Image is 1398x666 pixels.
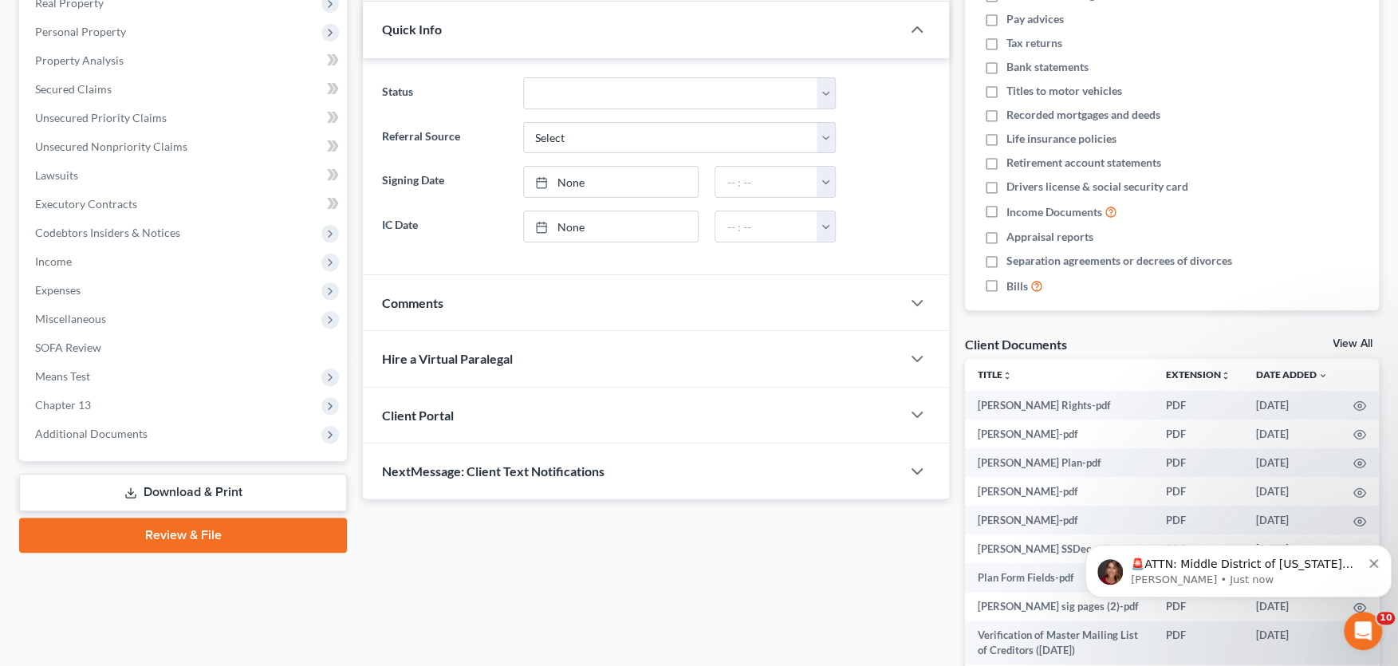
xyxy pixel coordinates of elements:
[19,474,347,511] a: Download & Print
[1153,420,1243,448] td: PDF
[965,621,1153,665] td: Verification of Master Mailing List of Creditors ([DATE])
[382,463,604,479] span: NextMessage: Client Text Notifications
[1079,511,1398,623] iframe: Intercom notifications message
[35,168,78,182] span: Lawsuits
[22,132,347,161] a: Unsecured Nonpriority Claims
[374,166,515,198] label: Signing Date
[1006,11,1064,27] span: Pay advices
[35,140,187,153] span: Unsecured Nonpriority Claims
[524,211,698,242] a: None
[1344,612,1382,650] iframe: Intercom live chat
[35,283,81,297] span: Expenses
[1006,131,1116,147] span: Life insurance policies
[35,82,112,96] span: Secured Claims
[19,518,347,553] a: Review & File
[1243,621,1341,665] td: [DATE]
[1006,179,1188,195] span: Drivers license & social security card
[35,111,167,124] span: Unsecured Priority Claims
[35,341,101,354] span: SOFA Review
[382,351,513,366] span: Hire a Virtual Paralegal
[35,25,126,38] span: Personal Property
[965,448,1153,477] td: [PERSON_NAME] Plan-pdf
[22,161,347,190] a: Lawsuits
[1153,391,1243,420] td: PDF
[35,197,137,211] span: Executory Contracts
[965,336,1067,353] div: Client Documents
[382,22,442,37] span: Quick Info
[524,167,698,197] a: None
[1006,83,1122,99] span: Titles to motor vehicles
[1006,155,1161,171] span: Retirement account statements
[1006,229,1093,245] span: Appraisal reports
[965,477,1153,506] td: [PERSON_NAME]-pdf
[965,593,1153,621] td: [PERSON_NAME] sig pages (2)-pdf
[1243,420,1341,448] td: [DATE]
[22,333,347,362] a: SOFA Review
[382,408,454,423] span: Client Portal
[1153,477,1243,506] td: PDF
[22,104,347,132] a: Unsecured Priority Claims
[382,295,443,310] span: Comments
[35,427,148,440] span: Additional Documents
[35,53,124,67] span: Property Analysis
[965,534,1153,563] td: [PERSON_NAME] SSDec-pdf
[1333,338,1372,349] a: View All
[1006,59,1089,75] span: Bank statements
[35,398,91,412] span: Chapter 13
[374,211,515,242] label: IC Date
[715,211,817,242] input: -- : --
[1243,391,1341,420] td: [DATE]
[22,75,347,104] a: Secured Claims
[1006,278,1028,294] span: Bills
[965,563,1153,592] td: Plan Form Fields-pdf
[1006,107,1160,123] span: Recorded mortgages and deeds
[35,254,72,268] span: Income
[1006,204,1102,220] span: Income Documents
[1006,253,1232,269] span: Separation agreements or decrees of divorces
[1153,621,1243,665] td: PDF
[1166,368,1231,380] a: Extensionunfold_more
[1318,371,1328,380] i: expand_more
[715,167,817,197] input: -- : --
[965,391,1153,420] td: [PERSON_NAME] Rights-pdf
[1221,371,1231,380] i: unfold_more
[1153,448,1243,477] td: PDF
[1243,448,1341,477] td: [DATE]
[1256,368,1328,380] a: Date Added expand_more
[1006,35,1062,51] span: Tax returns
[22,46,347,75] a: Property Analysis
[35,226,180,239] span: Codebtors Insiders & Notices
[374,77,515,109] label: Status
[1002,371,1012,380] i: unfold_more
[35,312,106,325] span: Miscellaneous
[1376,612,1395,625] span: 10
[978,368,1012,380] a: Titleunfold_more
[965,420,1153,448] td: [PERSON_NAME]-pdf
[1243,506,1341,534] td: [DATE]
[1153,506,1243,534] td: PDF
[22,190,347,219] a: Executory Contracts
[1243,477,1341,506] td: [DATE]
[374,122,515,154] label: Referral Source
[35,369,90,383] span: Means Test
[965,506,1153,534] td: [PERSON_NAME]-pdf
